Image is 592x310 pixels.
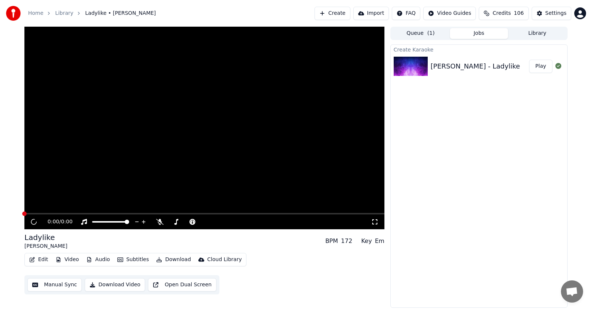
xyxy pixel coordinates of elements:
[561,280,583,303] a: Open chat
[24,232,67,243] div: Ladylike
[207,256,242,263] div: Cloud Library
[85,278,145,291] button: Download Video
[514,10,524,17] span: 106
[325,237,338,246] div: BPM
[53,254,82,265] button: Video
[153,254,194,265] button: Download
[479,7,528,20] button: Credits106
[361,237,372,246] div: Key
[353,7,389,20] button: Import
[48,218,59,226] span: 0:00
[341,237,353,246] div: 172
[532,7,571,20] button: Settings
[423,7,476,20] button: Video Guides
[431,61,520,71] div: [PERSON_NAME] - Ladylike
[26,254,51,265] button: Edit
[24,243,67,250] div: [PERSON_NAME]
[61,218,73,226] span: 0:00
[148,278,216,291] button: Open Dual Screen
[391,45,567,54] div: Create Karaoke
[545,10,566,17] div: Settings
[85,10,156,17] span: Ladylike • [PERSON_NAME]
[55,10,73,17] a: Library
[508,28,566,39] button: Library
[391,28,450,39] button: Queue
[48,218,65,226] div: /
[450,28,508,39] button: Jobs
[28,10,43,17] a: Home
[392,7,420,20] button: FAQ
[28,10,156,17] nav: breadcrumb
[83,254,113,265] button: Audio
[529,60,552,73] button: Play
[375,237,384,246] div: Em
[114,254,152,265] button: Subtitles
[27,278,82,291] button: Manual Sync
[6,6,21,21] img: youka
[314,7,350,20] button: Create
[427,30,435,37] span: ( 1 )
[492,10,511,17] span: Credits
